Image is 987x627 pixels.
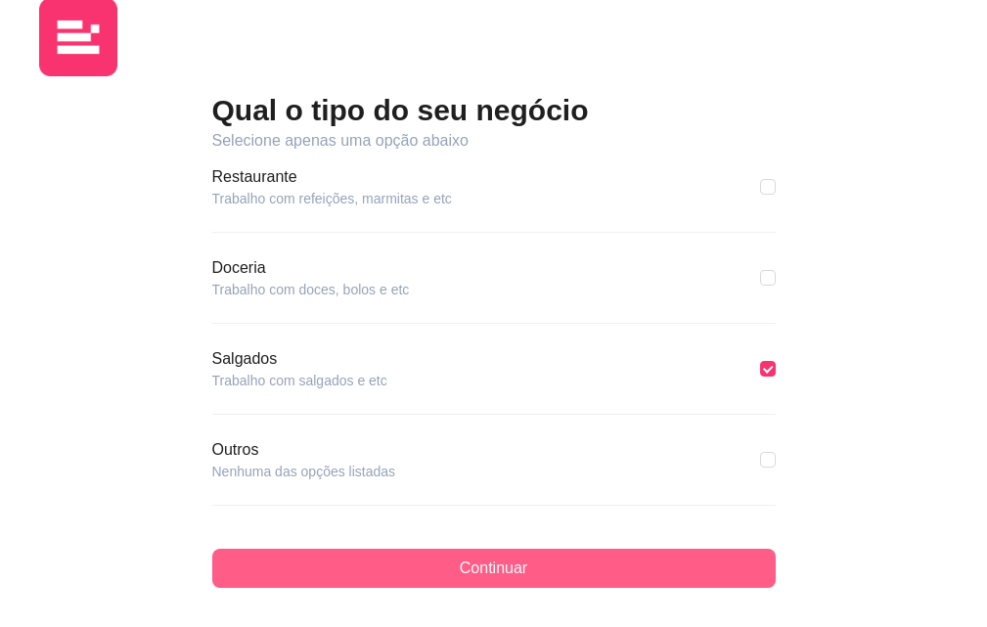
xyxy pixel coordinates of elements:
[212,549,776,588] button: Continuar
[212,189,452,208] article: Trabalho com refeições, marmitas e etc
[212,371,387,390] article: Trabalho com salgados e etc
[212,438,396,462] article: Outros
[212,129,776,153] article: Selecione apenas uma opção abaixo
[460,557,527,580] span: Continuar
[212,347,387,371] article: Salgados
[212,165,452,189] article: Restaurante
[212,462,396,481] article: Nenhuma das opções listadas
[212,256,410,280] article: Doceria
[212,92,776,129] h2: Qual o tipo do seu negócio
[212,280,410,299] article: Trabalho com doces, bolos e etc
